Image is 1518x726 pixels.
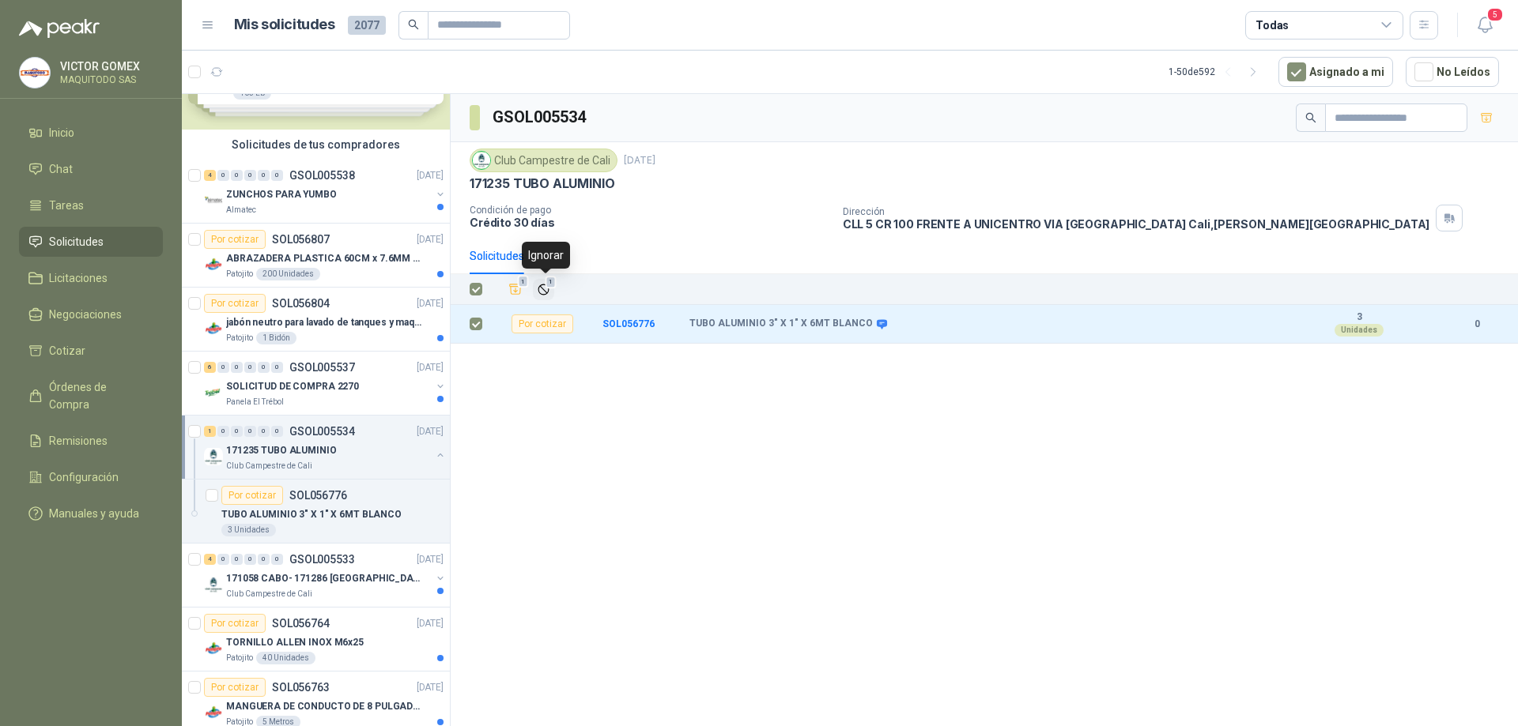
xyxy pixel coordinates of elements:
p: 171235 TUBO ALUMINIO [470,175,614,192]
a: Por cotizarSOL056807[DATE] Company LogoABRAZADERA PLASTICA 60CM x 7.6MM ANCHAPatojito200 Unidades [182,224,450,288]
a: Órdenes de Compra [19,372,163,419]
div: Por cotizar [204,678,266,697]
div: Ignorar [522,242,570,269]
div: Unidades [1335,324,1384,337]
div: 0 [231,426,243,437]
span: Licitaciones [49,269,108,287]
p: ZUNCHOS PARA YUMBO [226,187,337,202]
p: GSOL005533 [289,554,355,565]
span: Configuración [49,468,119,486]
p: [DATE] [417,616,444,631]
div: 0 [231,554,243,565]
div: 0 [244,362,256,373]
p: [DATE] [417,552,444,567]
button: Añadir [504,278,527,300]
img: Company Logo [204,447,223,466]
p: SOL056807 [272,234,330,245]
div: 0 [244,554,256,565]
span: Chat [49,160,73,178]
span: Remisiones [49,432,108,450]
p: Club Campestre de Cali [226,460,312,472]
p: Patojito [226,268,253,280]
p: jabón neutro para lavado de tanques y maquinas. [226,315,423,330]
a: Inicio [19,118,163,148]
a: SOL056776 [602,318,655,329]
p: SOL056764 [272,618,330,629]
a: Por cotizarSOL056776TUBO ALUMINIO 3" X 1" X 6MT BLANCO3 Unidades [182,480,450,544]
button: 5 [1471,11,1499,39]
div: 0 [217,554,229,565]
button: Asignado a mi [1278,57,1393,87]
p: GSOL005538 [289,170,355,181]
p: MANGUERA DE CONDUCTO DE 8 PULGADAS DE ALAMBRE DE ACERO PU [226,699,423,714]
span: Órdenes de Compra [49,378,148,413]
img: Company Logo [204,575,223,594]
a: Remisiones [19,426,163,456]
div: 0 [258,170,270,181]
div: 6 [204,362,216,373]
div: 0 [271,362,283,373]
div: 0 [271,554,283,565]
div: 0 [217,426,229,437]
div: 4 [204,554,216,565]
div: Club Campestre de Cali [470,149,617,172]
p: Dirección [843,206,1430,217]
p: [DATE] [417,360,444,375]
a: Chat [19,154,163,184]
div: 0 [271,170,283,181]
span: Negociaciones [49,306,122,323]
p: GSOL005537 [289,362,355,373]
b: 0 [1455,317,1499,332]
img: Company Logo [20,58,50,88]
span: 1 [518,276,529,288]
p: [DATE] [417,424,444,439]
span: Cotizar [49,342,85,359]
a: Solicitudes [19,227,163,257]
img: Company Logo [204,383,223,402]
p: Panela El Trébol [226,396,284,408]
span: 1 [546,276,557,288]
img: Company Logo [204,319,223,338]
b: 3 [1305,311,1414,324]
img: Company Logo [204,255,223,274]
p: [DATE] [417,296,444,311]
a: Por cotizarSOL056764[DATE] Company LogoTORNILLO ALLEN INOX M6x25Patojito40 Unidades [182,608,450,671]
div: 1 Bidón [256,332,296,344]
img: Logo peakr [19,19,100,38]
div: 0 [244,426,256,437]
p: Patojito [226,652,253,664]
span: Manuales y ayuda [49,505,139,522]
div: 3 Unidades [221,524,276,536]
p: MAQUITODO SAS [60,75,159,85]
div: 0 [231,362,243,373]
span: Solicitudes [49,233,104,250]
p: Almatec [226,204,256,216]
p: ABRAZADERA PLASTICA 60CM x 7.6MM ANCHA [226,251,423,266]
div: 0 [244,170,256,181]
a: 6 0 0 0 0 0 GSOL005537[DATE] Company LogoSOLICITUD DE COMPRA 2270Panela El Trébol [204,358,447,408]
a: 1 0 0 0 0 0 GSOL005534[DATE] Company Logo171235 TUBO ALUMINIOClub Campestre de Cali [204,422,447,472]
div: 0 [271,426,283,437]
p: Condición de pago [470,205,830,216]
div: Por cotizar [221,486,283,505]
p: [DATE] [417,680,444,695]
h3: GSOL005534 [493,105,588,130]
p: GSOL005534 [289,426,355,437]
span: search [408,19,419,30]
div: 40 Unidades [256,652,315,664]
div: 1 - 50 de 592 [1169,59,1266,85]
p: [DATE] [417,168,444,183]
span: search [1305,112,1316,123]
a: Tareas [19,190,163,220]
div: 0 [217,362,229,373]
p: SOL056804 [272,298,330,309]
span: 2077 [348,16,386,35]
span: Inicio [49,124,74,141]
p: SOL056763 [272,682,330,693]
a: Cotizar [19,336,163,366]
img: Company Logo [473,152,490,169]
p: [DATE] [624,153,655,168]
a: 4 0 0 0 0 0 GSOL005538[DATE] Company LogoZUNCHOS PARA YUMBOAlmatec [204,166,447,216]
div: 4 [204,170,216,181]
